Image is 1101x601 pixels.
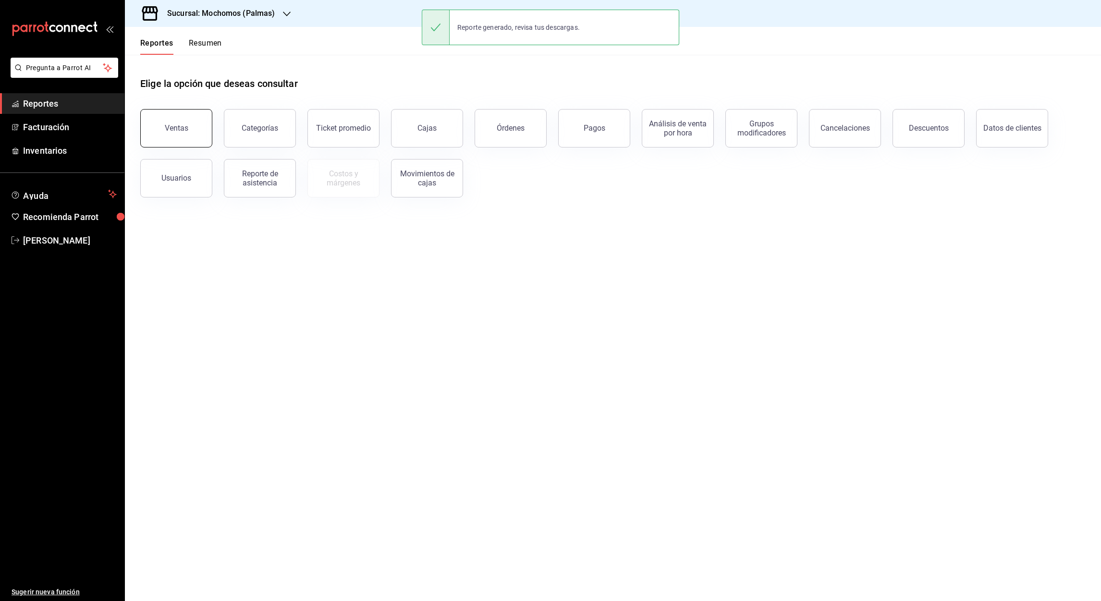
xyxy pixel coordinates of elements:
button: Usuarios [140,159,212,197]
div: Reporte generado, revisa tus descargas. [450,17,587,38]
div: Categorías [242,123,278,133]
font: Recomienda Parrot [23,212,98,222]
font: Inventarios [23,146,67,156]
button: Ticket promedio [307,109,379,147]
div: Pestañas de navegación [140,38,222,55]
button: Ventas [140,109,212,147]
button: Descuentos [893,109,965,147]
font: Reportes [23,98,58,109]
div: Descuentos [909,123,949,133]
div: Grupos modificadores [732,119,791,137]
span: Pregunta a Parrot AI [26,63,103,73]
button: Categorías [224,109,296,147]
button: open_drawer_menu [106,25,113,33]
span: Ayuda [23,188,104,200]
font: [PERSON_NAME] [23,235,90,245]
div: Reporte de asistencia [230,169,290,187]
div: Ventas [165,123,188,133]
div: Ticket promedio [316,123,371,133]
button: Pregunta a Parrot AI [11,58,118,78]
button: Movimientos de cajas [391,159,463,197]
button: Pagos [558,109,630,147]
button: Resumen [189,38,222,55]
button: Análisis de venta por hora [642,109,714,147]
font: Sugerir nueva función [12,588,80,596]
button: Reporte de asistencia [224,159,296,197]
font: Facturación [23,122,69,132]
div: Costos y márgenes [314,169,373,187]
div: Movimientos de cajas [397,169,457,187]
div: Pagos [584,123,605,133]
button: Contrata inventarios para ver este reporte [307,159,379,197]
button: Órdenes [475,109,547,147]
button: Grupos modificadores [725,109,797,147]
a: Cajas [391,109,463,147]
font: Reportes [140,38,173,48]
div: Cajas [417,123,437,134]
a: Pregunta a Parrot AI [7,70,118,80]
h1: Elige la opción que deseas consultar [140,76,298,91]
button: Datos de clientes [976,109,1048,147]
div: Datos de clientes [983,123,1041,133]
button: Cancelaciones [809,109,881,147]
div: Órdenes [497,123,525,133]
div: Análisis de venta por hora [648,119,708,137]
div: Cancelaciones [820,123,870,133]
h3: Sucursal: Mochomos (Palmas) [159,8,275,19]
div: Usuarios [161,173,191,183]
